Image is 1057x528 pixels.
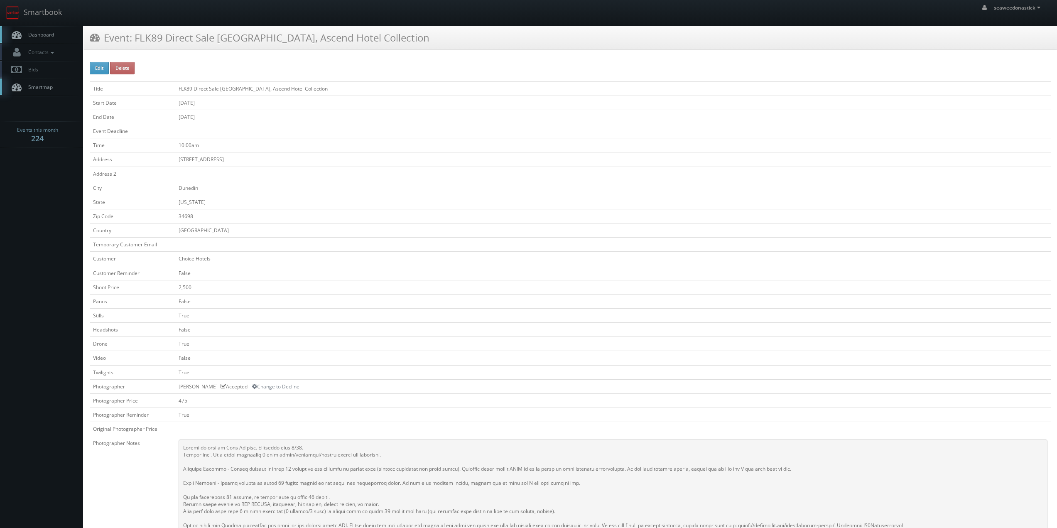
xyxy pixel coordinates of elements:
td: Customer Reminder [90,266,175,280]
td: [STREET_ADDRESS] [175,152,1051,167]
td: Title [90,81,175,96]
td: Photographer Price [90,393,175,408]
td: [DATE] [175,96,1051,110]
td: False [175,266,1051,280]
td: True [175,308,1051,322]
td: Twilights [90,365,175,379]
button: Edit [90,62,109,74]
td: Customer [90,252,175,266]
span: seaweedonastick [994,4,1043,11]
td: Dunedin [175,181,1051,195]
td: [US_STATE] [175,195,1051,209]
td: Start Date [90,96,175,110]
td: FLK89 Direct Sale [GEOGRAPHIC_DATA], Ascend Hotel Collection [175,81,1051,96]
td: End Date [90,110,175,124]
a: Change to Decline [252,383,299,390]
img: smartbook-logo.png [6,6,20,20]
td: True [175,365,1051,379]
td: True [175,337,1051,351]
td: False [175,323,1051,337]
td: Original Photographer Price [90,422,175,436]
td: Time [90,138,175,152]
span: Dashboard [24,31,54,38]
td: Photographer [90,379,175,393]
td: Headshots [90,323,175,337]
td: 2,500 [175,280,1051,294]
td: Drone [90,337,175,351]
td: [PERSON_NAME] - Accepted -- [175,379,1051,393]
span: Smartmap [24,83,53,91]
td: Address [90,152,175,167]
td: Event Deadline [90,124,175,138]
td: 475 [175,393,1051,408]
td: Address 2 [90,167,175,181]
td: [DATE] [175,110,1051,124]
td: State [90,195,175,209]
td: False [175,351,1051,365]
td: [GEOGRAPHIC_DATA] [175,223,1051,238]
td: Shoot Price [90,280,175,294]
td: City [90,181,175,195]
td: Photographer Reminder [90,408,175,422]
span: Contacts [24,49,56,56]
td: Panos [90,294,175,308]
h3: Event: FLK89 Direct Sale [GEOGRAPHIC_DATA], Ascend Hotel Collection [90,30,429,45]
td: 10:00am [175,138,1051,152]
strong: 224 [31,133,44,143]
span: Bids [24,66,38,73]
span: Events this month [17,126,58,134]
td: Country [90,223,175,238]
td: Choice Hotels [175,252,1051,266]
td: Stills [90,308,175,322]
td: Temporary Customer Email [90,238,175,252]
td: Zip Code [90,209,175,223]
td: Video [90,351,175,365]
td: False [175,294,1051,308]
td: True [175,408,1051,422]
button: Delete [110,62,135,74]
td: 34698 [175,209,1051,223]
